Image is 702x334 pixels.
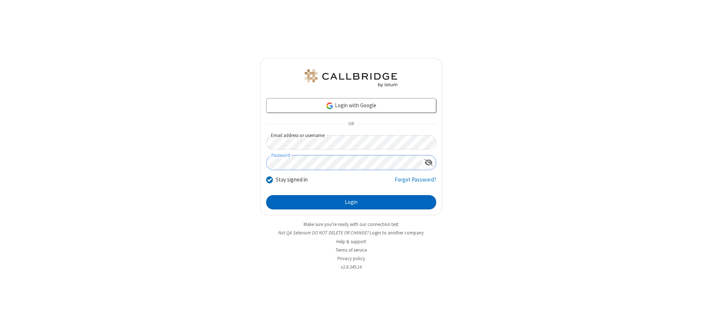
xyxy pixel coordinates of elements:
a: Privacy policy [337,255,365,262]
a: Help & support [336,238,366,245]
input: Email address or username [266,135,436,150]
li: Not QA Selenium DO NOT DELETE OR CHANGE? [260,229,442,236]
a: Terms of service [336,247,367,253]
a: Make sure you're ready with our connection test [304,221,398,227]
a: Login with Google [266,98,436,113]
label: Stay signed in [276,176,308,184]
img: google-icon.png [326,102,334,110]
li: v2.6.349.14 [260,263,442,270]
button: Login to another company [370,229,424,236]
span: OR [345,119,357,129]
button: Login [266,195,436,210]
a: Forgot Password? [395,176,436,190]
img: QA Selenium DO NOT DELETE OR CHANGE [303,69,399,87]
div: Show password [421,155,436,169]
input: Password [267,155,421,170]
